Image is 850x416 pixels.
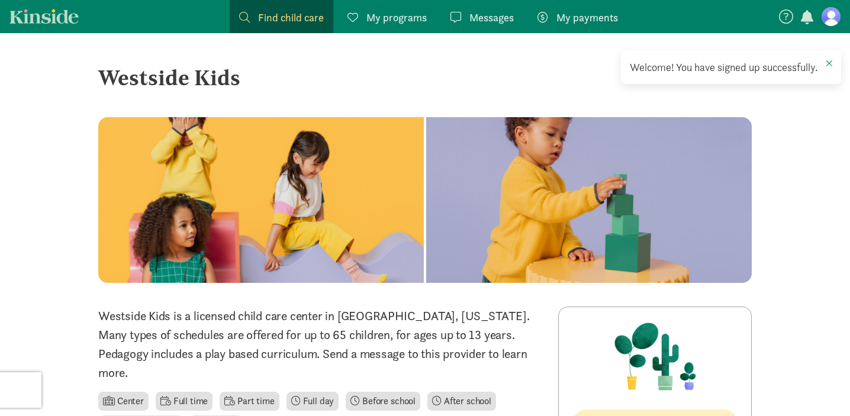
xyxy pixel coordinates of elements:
[98,392,149,411] li: Center
[156,392,213,411] li: Full time
[427,392,496,411] li: After school
[98,62,752,93] div: Westside Kids
[556,9,618,25] span: My payments
[258,9,324,25] span: Find child care
[366,9,427,25] span: My programs
[286,392,339,411] li: Full day
[9,9,79,24] a: Kinside
[346,392,420,411] li: Before school
[220,392,279,411] li: Part time
[469,9,514,25] span: Messages
[98,307,544,382] p: Westside Kids is a licensed child care center in [GEOGRAPHIC_DATA], [US_STATE]. Many types of sch...
[630,59,832,75] div: Welcome! You have signed up successfully.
